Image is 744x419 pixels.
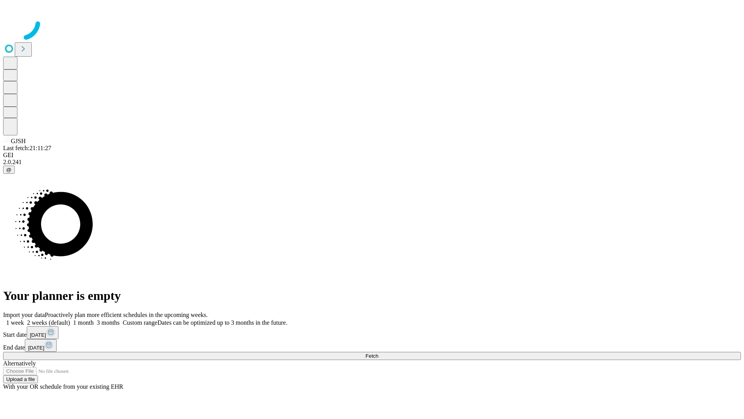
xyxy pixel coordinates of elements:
[3,312,45,318] span: Import your data
[3,326,741,339] div: Start date
[6,167,12,173] span: @
[3,375,38,383] button: Upload a file
[6,319,24,326] span: 1 week
[3,352,741,360] button: Fetch
[3,166,15,174] button: @
[25,339,57,352] button: [DATE]
[28,345,44,351] span: [DATE]
[3,339,741,352] div: End date
[3,145,51,151] span: Last fetch: 21:11:27
[3,289,741,303] h1: Your planner is empty
[3,159,741,166] div: 2.0.241
[123,319,157,326] span: Custom range
[27,326,59,339] button: [DATE]
[3,383,123,390] span: With your OR schedule from your existing EHR
[45,312,208,318] span: Proactively plan more efficient schedules in the upcoming weeks.
[73,319,94,326] span: 1 month
[11,138,26,144] span: GJSH
[30,332,46,338] span: [DATE]
[365,353,378,359] span: Fetch
[27,319,70,326] span: 2 weeks (default)
[97,319,120,326] span: 3 months
[3,152,741,159] div: GEI
[3,360,36,367] span: Alternatively
[157,319,287,326] span: Dates can be optimized up to 3 months in the future.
